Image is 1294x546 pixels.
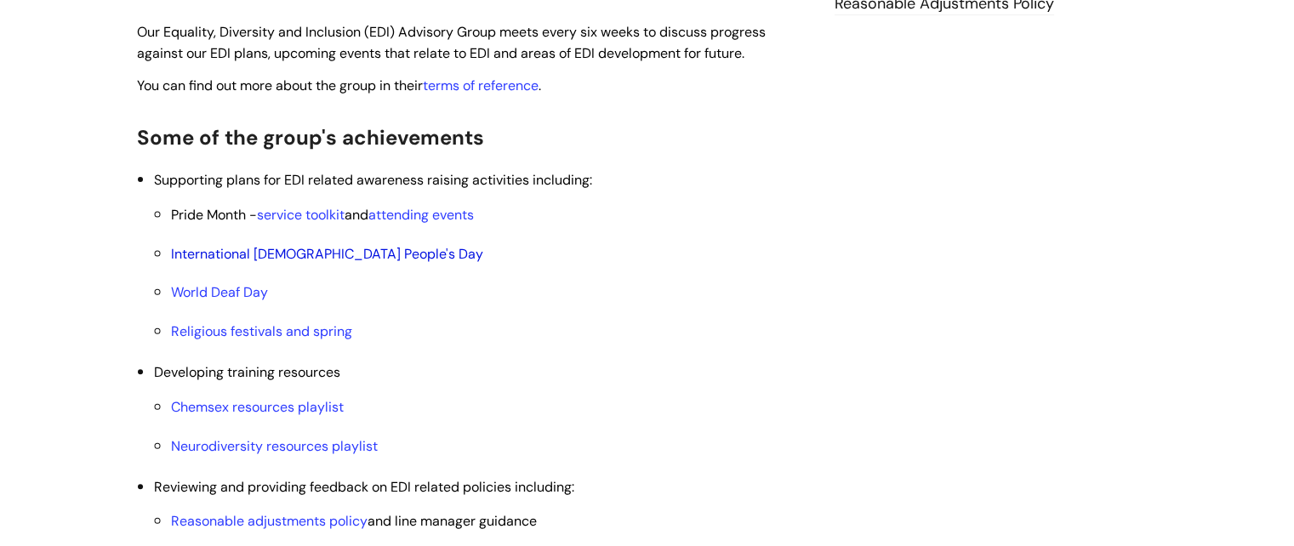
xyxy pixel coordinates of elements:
[171,512,537,530] span: and line manager guidance
[137,77,541,94] span: You can find out more about the group in their .
[171,283,268,301] a: World Deaf Day
[171,437,378,455] a: Neurodiversity resources playlist
[171,512,368,530] a: Reasonable adjustments policy
[154,478,574,496] span: Reviewing and providing feedback on EDI related policies including:
[423,77,539,94] a: terms of reference
[257,206,345,224] a: service toolkit
[137,124,484,151] span: Some of the group's achievements
[154,171,592,189] span: Supporting plans for EDI related awareness raising activities including:
[171,398,344,416] a: Chemsex resources playlist
[171,206,474,224] span: Pride Month - and
[154,363,340,381] span: Developing training resources
[171,322,352,340] a: Religious festivals and spring
[137,23,766,62] span: Our Equality, Diversity and Inclusion (EDI) Advisory Group meets every six weeks to discuss progr...
[368,206,474,224] a: attending events
[171,245,483,263] a: International [DEMOGRAPHIC_DATA] People's Day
